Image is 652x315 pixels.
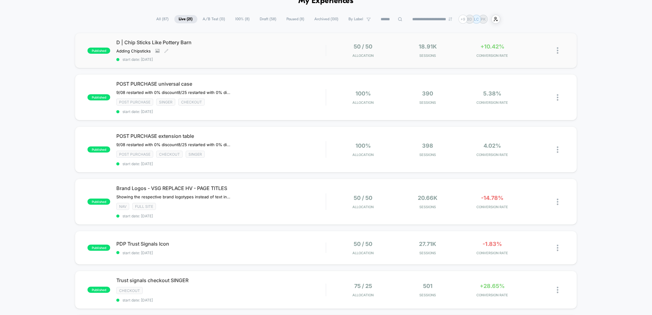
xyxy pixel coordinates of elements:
[474,17,479,21] p: LC
[116,251,326,255] span: start date: [DATE]
[422,90,433,97] span: 390
[419,43,437,50] span: 18.91k
[255,15,281,23] span: Draft ( 58 )
[132,203,156,210] span: Full site
[483,241,502,247] span: -1.83%
[353,251,374,255] span: Allocation
[198,15,230,23] span: A/B Test ( 13 )
[116,287,143,294] span: checkout
[355,90,371,97] span: 100%
[354,241,373,247] span: 50 / 50
[557,199,558,205] img: close
[557,245,558,251] img: close
[116,194,230,199] span: Showing the respective brand logotypes instead of text in tabs
[87,146,110,153] span: published
[462,53,523,58] span: CONVERSION RATE
[481,17,486,21] p: PK
[116,241,326,247] span: PDP Trust Signals Icon
[116,81,326,87] span: POST PURCHASE universal case
[483,90,502,97] span: 5.38%
[116,185,326,191] span: Brand Logos - VSG REPLACE HV - PAGE TITLES
[422,142,433,149] span: 398
[462,251,523,255] span: CONVERSION RATE
[156,99,175,106] span: Singer
[87,287,110,293] span: published
[87,48,110,54] span: published
[484,142,501,149] span: 4.02%
[467,17,472,21] p: BD
[186,151,205,158] span: Singer
[397,205,459,209] span: Sessions
[282,15,309,23] span: Paused ( 8 )
[178,99,205,106] span: checkout
[87,199,110,205] span: published
[419,241,437,247] span: 27.71k
[557,47,558,54] img: close
[174,15,197,23] span: Live ( 21 )
[310,15,343,23] span: Archived ( 130 )
[355,142,371,149] span: 100%
[116,99,153,106] span: Post Purchase
[353,205,374,209] span: Allocation
[116,39,326,45] span: D | Chip Sticks Like Pottery Barn
[116,49,151,53] span: Adding Chipsticks
[397,53,459,58] span: Sessions
[397,293,459,297] span: Sessions
[116,214,326,218] span: start date: [DATE]
[557,287,558,293] img: close
[116,298,326,302] span: start date: [DATE]
[231,15,254,23] span: 100% ( 8 )
[116,151,153,158] span: Post Purchase
[353,100,374,105] span: Allocation
[152,15,173,23] span: All ( 87 )
[349,17,363,21] span: By Label
[481,195,504,201] span: -14.78%
[156,151,183,158] span: checkout
[459,15,468,24] div: + 9
[116,90,230,95] span: 9/08 restarted with 0% discount8/25 restarted with 0% discount due to Laborday promo10% off 6% CR...
[480,43,504,50] span: +10.42%
[353,153,374,157] span: Allocation
[353,53,374,58] span: Allocation
[116,277,326,283] span: Trust signals checkout SINGER
[354,283,372,289] span: 75 / 25
[480,283,505,289] span: +28.65%
[462,293,523,297] span: CONVERSION RATE
[397,153,459,157] span: Sessions
[448,17,452,21] img: end
[116,142,230,147] span: 9/08 restarted with 0% discount﻿8/25 restarted with 0% discount due to Laborday promo
[462,100,523,105] span: CONVERSION RATE
[354,43,373,50] span: 50 / 50
[116,203,129,210] span: NAV
[87,94,110,100] span: published
[116,57,326,62] span: start date: [DATE]
[116,133,326,139] span: POST PURCHASE extension table
[423,283,433,289] span: 501
[354,195,373,201] span: 50 / 50
[462,153,523,157] span: CONVERSION RATE
[557,146,558,153] img: close
[116,109,326,114] span: start date: [DATE]
[462,205,523,209] span: CONVERSION RATE
[418,195,438,201] span: 20.66k
[353,293,374,297] span: Allocation
[397,100,459,105] span: Sessions
[557,94,558,101] img: close
[397,251,459,255] span: Sessions
[87,245,110,251] span: published
[116,161,326,166] span: start date: [DATE]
